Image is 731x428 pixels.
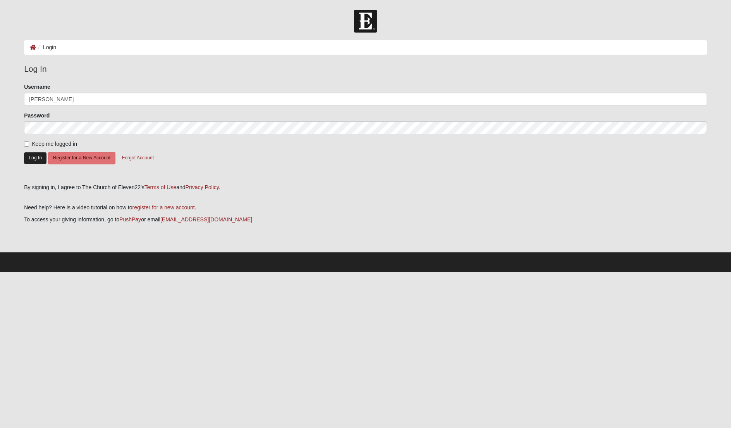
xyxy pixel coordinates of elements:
[24,83,50,91] label: Username
[160,216,252,223] a: [EMAIL_ADDRESS][DOMAIN_NAME]
[186,184,219,190] a: Privacy Policy
[24,112,50,119] label: Password
[144,184,176,190] a: Terms of Use
[24,142,29,147] input: Keep me logged in
[24,152,46,164] button: Log In
[48,152,115,164] button: Register for a New Account
[24,216,707,224] p: To access your giving information, go to or email
[24,204,707,212] p: Need help? Here is a video tutorial on how to .
[36,43,56,52] li: Login
[119,216,141,223] a: PushPay
[132,204,195,211] a: register for a new account
[32,141,77,147] span: Keep me logged in
[354,10,377,33] img: Church of Eleven22 Logo
[24,183,707,192] div: By signing in, I agree to The Church of Eleven22's and .
[117,152,159,164] button: Forgot Account
[24,63,707,75] legend: Log In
